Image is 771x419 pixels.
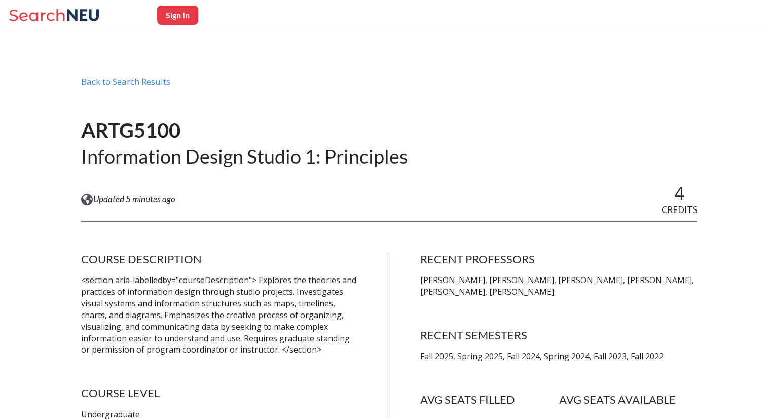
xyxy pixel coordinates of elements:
h1: ARTG5100 [81,118,408,144]
h4: COURSE DESCRIPTION [81,252,359,266]
p: <section aria-labelledby="courseDescription"> Explores the theories and practices of information ... [81,274,359,356]
h4: RECENT SEMESTERS [420,328,698,342]
h4: AVG SEATS FILLED [420,393,559,407]
p: Fall 2025, Spring 2025, Fall 2024, Spring 2024, Fall 2023, Fall 2022 [420,351,698,362]
h2: Information Design Studio 1: Principles [81,144,408,169]
span: Updated 5 minutes ago [93,194,175,205]
h4: COURSE LEVEL [81,386,359,400]
p: [PERSON_NAME], [PERSON_NAME], [PERSON_NAME], [PERSON_NAME], [PERSON_NAME], [PERSON_NAME] [420,274,698,298]
span: CREDITS [661,203,697,216]
div: Back to Search Results [81,76,698,95]
h4: RECENT PROFESSORS [420,252,698,266]
button: Sign In [157,6,198,25]
h4: AVG SEATS AVAILABLE [559,393,698,407]
span: 4 [674,181,685,205]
